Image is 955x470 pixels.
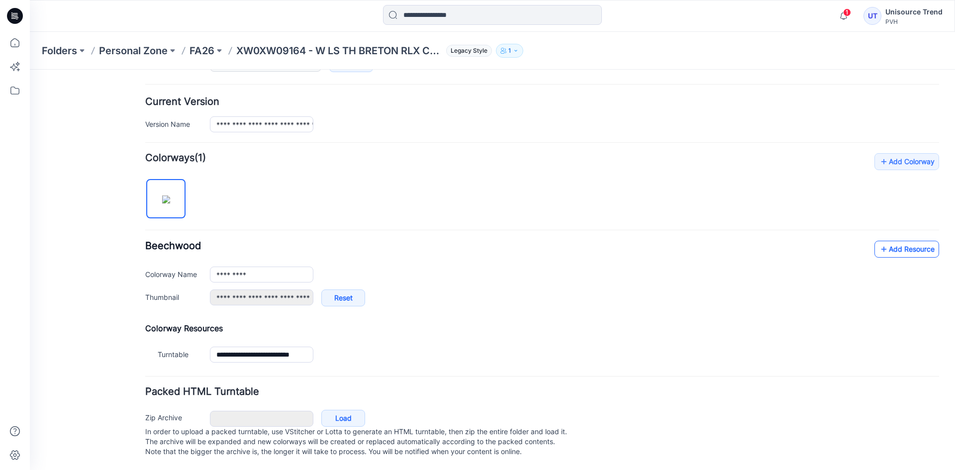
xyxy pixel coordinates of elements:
[99,44,168,58] a: Personal Zone
[236,44,442,58] p: XW0XW09164 - W LS TH BRETON RLX CREWNECK_proto
[115,357,909,387] p: In order to upload a packed turntable, use VStitcher or Lotta to generate an HTML turntable, then...
[845,171,909,188] a: Add Resource
[165,82,176,94] span: (1)
[132,126,140,134] img: eyJhbGciOiJIUzI1NiIsImtpZCI6IjAiLCJzbHQiOiJzZXMiLCJ0eXAiOiJKV1QifQ.eyJkYXRhIjp7InR5cGUiOiJzdG9yYW...
[496,44,523,58] button: 1
[115,254,909,264] h4: Colorway Resources
[128,279,170,290] label: Turntable
[508,45,511,56] p: 1
[115,170,171,182] span: Beechwood
[446,45,492,57] span: Legacy Style
[845,84,909,100] a: Add Colorway
[42,44,77,58] a: Folders
[291,340,335,357] a: Load
[885,18,943,25] div: PVH
[115,199,170,210] label: Colorway Name
[30,70,955,470] iframe: edit-style
[115,82,165,94] strong: Colorways
[190,44,214,58] a: FA26
[115,342,170,353] label: Zip Archive
[115,222,170,233] label: Thumbnail
[863,7,881,25] div: UT
[115,317,909,327] h4: Packed HTML Turntable
[843,8,851,16] span: 1
[885,6,943,18] div: Unisource Trend
[442,44,492,58] button: Legacy Style
[291,220,335,237] a: Reset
